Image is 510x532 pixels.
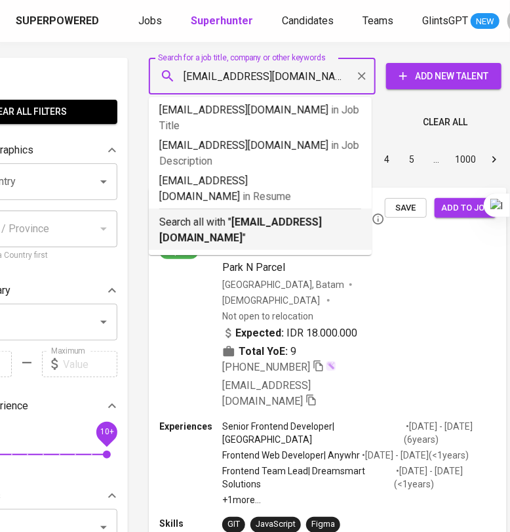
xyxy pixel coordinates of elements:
[484,149,505,170] button: Go to next page
[16,14,99,29] div: Superpowered
[243,190,291,203] span: in Resume
[471,15,500,28] span: NEW
[138,14,162,27] span: Jobs
[159,173,361,205] p: [EMAIL_ADDRESS][DOMAIN_NAME]
[222,493,496,506] p: +1 more ...
[441,201,490,216] span: Add to job
[422,14,468,27] span: GlintsGPT
[418,110,473,134] button: Clear All
[222,464,394,491] p: Frontend Team Lead | Dreamsmart Solutions
[159,215,361,246] p: Search all with " "
[222,294,322,307] span: [DEMOGRAPHIC_DATA]
[394,464,496,491] p: • [DATE] - [DATE] ( <1 years )
[423,114,467,131] span: Clear All
[222,379,311,407] span: [EMAIL_ADDRESS][DOMAIN_NAME]
[282,14,334,27] span: Candidates
[275,149,507,170] nav: pagination navigation
[451,149,480,170] button: Go to page 1000
[159,420,222,433] p: Experiences
[386,63,501,89] button: Add New Talent
[100,428,113,437] span: 10+
[363,13,396,30] a: Teams
[138,13,165,30] a: Jobs
[159,517,222,530] p: Skills
[16,14,102,29] a: Superpowered
[372,213,385,226] svg: By Batam recruiter
[376,149,397,170] button: Go to page 4
[401,149,422,170] button: Go to page 5
[256,518,296,531] div: JavaScript
[222,278,344,291] div: [GEOGRAPHIC_DATA], Batam
[311,518,335,531] div: Figma
[191,13,256,30] a: Superhunter
[222,420,404,446] p: Senior Frontend Developer | [GEOGRAPHIC_DATA]
[94,313,113,331] button: Open
[385,198,427,218] button: Save
[159,138,361,169] p: [EMAIL_ADDRESS][DOMAIN_NAME]
[222,449,360,462] p: Frontend Web Developer | Anywhr
[422,13,500,30] a: GlintsGPT NEW
[227,518,240,531] div: GIT
[222,310,313,323] p: Not open to relocation
[282,13,336,30] a: Candidates
[63,351,117,377] input: Value
[235,325,284,341] b: Expected:
[94,173,113,191] button: Open
[360,449,469,462] p: • [DATE] - [DATE] ( <1 years )
[435,198,496,218] button: Add to job
[222,325,357,341] div: IDR 18.000.000
[222,361,310,373] span: [PHONE_NUMBER]
[191,14,253,27] b: Superhunter
[404,420,496,446] p: • [DATE] - [DATE] ( 6 years )
[222,261,285,274] span: Park N Parcel
[159,216,322,244] b: [EMAIL_ADDRESS][DOMAIN_NAME]
[426,153,447,166] div: …
[353,67,371,85] button: Clear
[159,102,361,134] p: [EMAIL_ADDRESS][DOMAIN_NAME]
[239,344,288,359] b: Total YoE:
[391,201,420,216] span: Save
[290,344,296,359] span: 9
[326,361,336,371] img: magic_wand.svg
[363,14,393,27] span: Teams
[397,68,491,85] span: Add New Talent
